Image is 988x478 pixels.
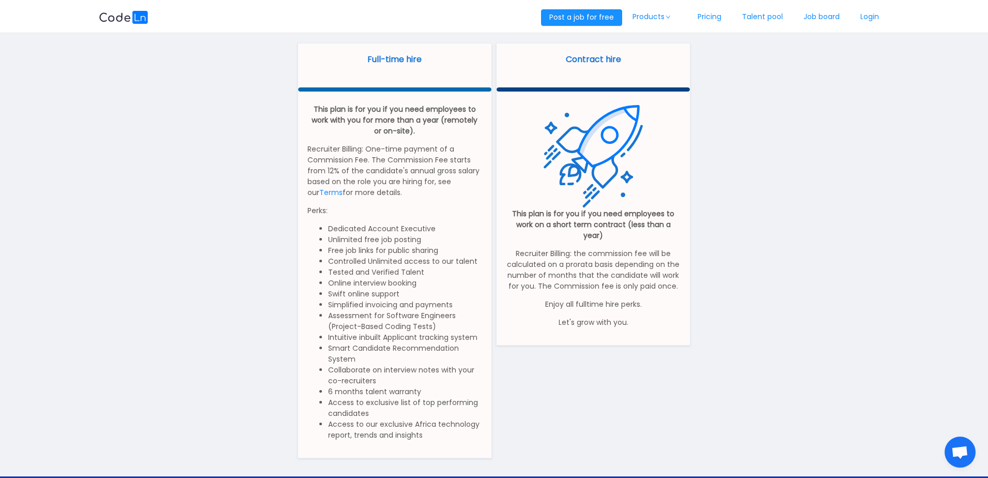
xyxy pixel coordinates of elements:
button: Post a job for free [541,9,622,26]
li: Access to our exclusive Africa technology report, trends and insights [328,419,482,441]
li: Smart Candidate Recommendation System [328,343,482,365]
p: This plan is for you if you need employees to work on a short term contract (less than a year) [506,208,681,241]
li: Access to exclusive list of top performing candidates [328,397,482,419]
p: Contract hire [506,53,681,66]
img: logobg.f302741d.svg [99,11,148,24]
p: Let's grow with you. [506,317,681,328]
p: This plan is for you if you need employees to work with you for more than a year (remotely or on-... [307,104,482,137]
p: Recruiter Billing: the commission fee will be calculated on a prorata basis depending on the numb... [506,248,681,292]
li: Controlled Unlimited access to our talent [328,256,482,267]
li: Unlimited free job posting [328,234,482,245]
li: Swift online support [328,289,482,300]
li: Assessment for Software Engineers (Project-Based Coding Tests) [328,310,482,332]
li: Tested and Verified Talent [328,267,482,278]
li: 6 months talent warranty [328,386,482,397]
p: Perks: [307,205,482,216]
a: Terms [319,187,343,198]
li: Collaborate on interview notes with your co-recruiters [328,365,482,386]
li: Online interview booking [328,278,482,289]
p: Recruiter Billing: One-time payment of a Commission Fee. The Commission Fee starts from 12% of th... [307,144,482,198]
li: Intuitive inbuilt Applicant tracking system [328,332,482,343]
li: Free job links for public sharing [328,245,482,256]
a: Post a job for free [541,12,622,22]
div: Open chat [945,437,976,468]
i: icon: down [665,14,671,20]
li: Dedicated Account Executive [328,223,482,234]
p: Enjoy all fulltime hire perks. [506,299,681,310]
li: Simplified invoicing and payments [328,300,482,310]
p: Full-time hire [307,53,482,66]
